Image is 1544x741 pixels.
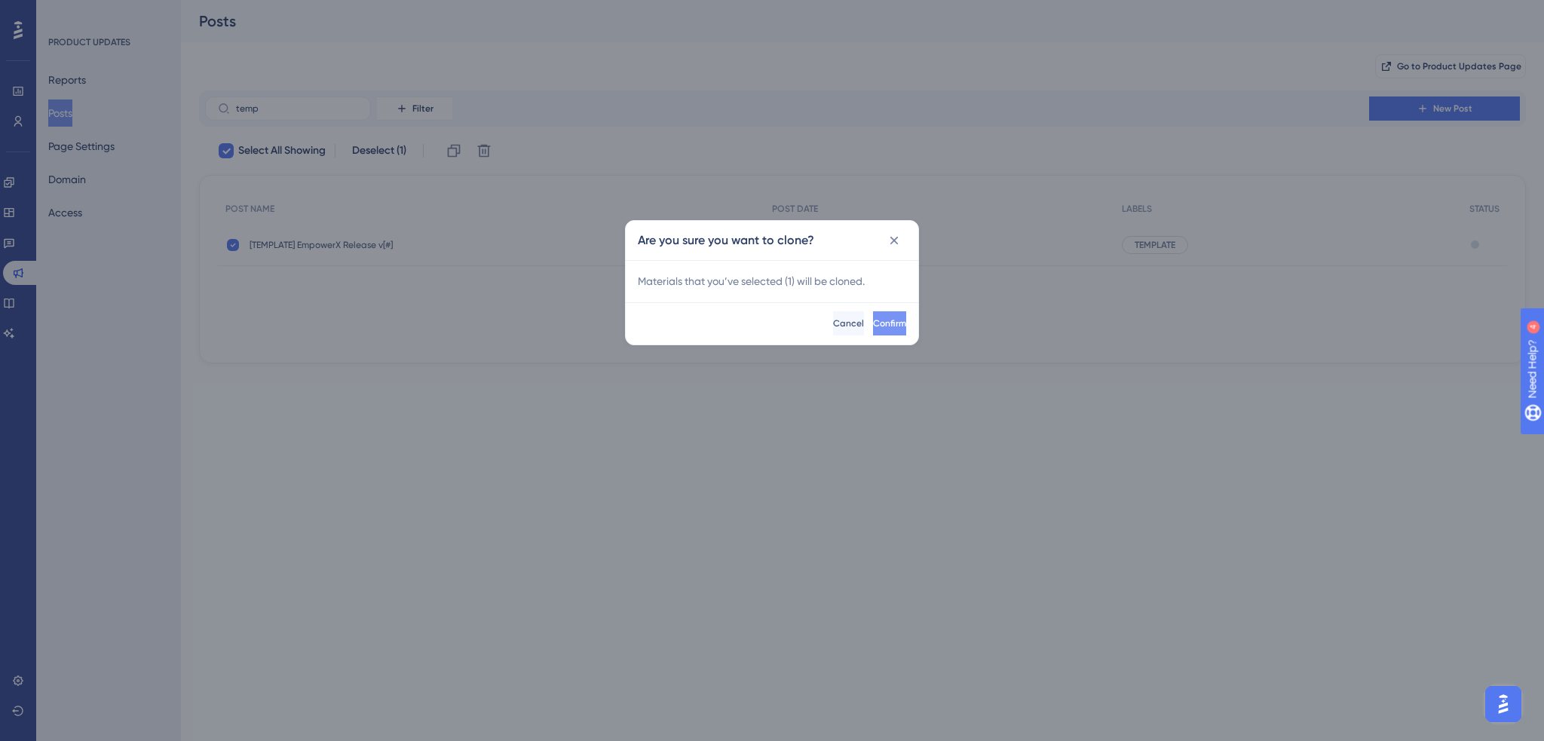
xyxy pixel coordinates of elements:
[638,231,814,250] h2: Are you sure you want to clone?
[833,317,864,329] span: Cancel
[35,4,94,22] span: Need Help?
[873,317,906,329] span: Confirm
[105,8,109,20] div: 4
[638,272,906,290] span: Materials that you’ve selected ( 1 ) will be cloned.
[1481,681,1526,727] iframe: UserGuiding AI Assistant Launcher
